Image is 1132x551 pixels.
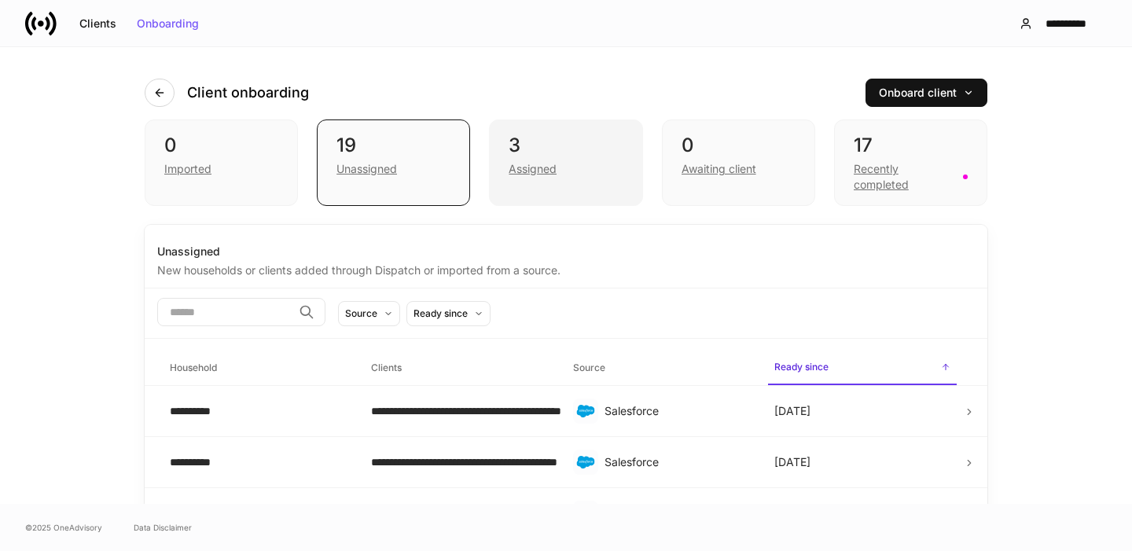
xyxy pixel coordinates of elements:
div: 3 [509,133,623,158]
div: Source [345,306,377,321]
div: Salesforce [605,403,749,419]
div: Onboarding [137,18,199,29]
div: 0Awaiting client [662,119,815,206]
div: Salesforce [605,454,749,470]
div: 0 [164,133,278,158]
h4: Client onboarding [187,83,309,102]
h6: Household [170,360,217,375]
button: Ready since [406,301,491,326]
button: Source [338,301,400,326]
h6: Ready since [774,359,829,374]
div: Unassigned [336,161,397,177]
div: 3Assigned [489,119,642,206]
span: © 2025 OneAdvisory [25,521,102,534]
button: Clients [69,11,127,36]
button: Onboard client [866,79,987,107]
a: Data Disclaimer [134,521,192,534]
p: [DATE] [774,403,810,419]
button: Onboarding [127,11,209,36]
div: 19 [336,133,450,158]
h6: Source [573,360,605,375]
p: [DATE] [774,454,810,470]
div: 19Unassigned [317,119,470,206]
div: Assigned [509,161,557,177]
div: Onboard client [879,87,974,98]
div: Awaiting client [682,161,756,177]
span: Ready since [768,351,957,385]
span: Clients [365,352,553,384]
div: Unassigned [157,244,975,259]
div: Ready since [413,306,468,321]
div: Clients [79,18,116,29]
div: Imported [164,161,211,177]
div: 0 [682,133,796,158]
span: Source [567,352,755,384]
div: 17Recently completed [834,119,987,206]
div: Recently completed [854,161,954,193]
h6: Clients [371,360,402,375]
div: 0Imported [145,119,298,206]
div: New households or clients added through Dispatch or imported from a source. [157,259,975,278]
span: Household [164,352,352,384]
div: 17 [854,133,968,158]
